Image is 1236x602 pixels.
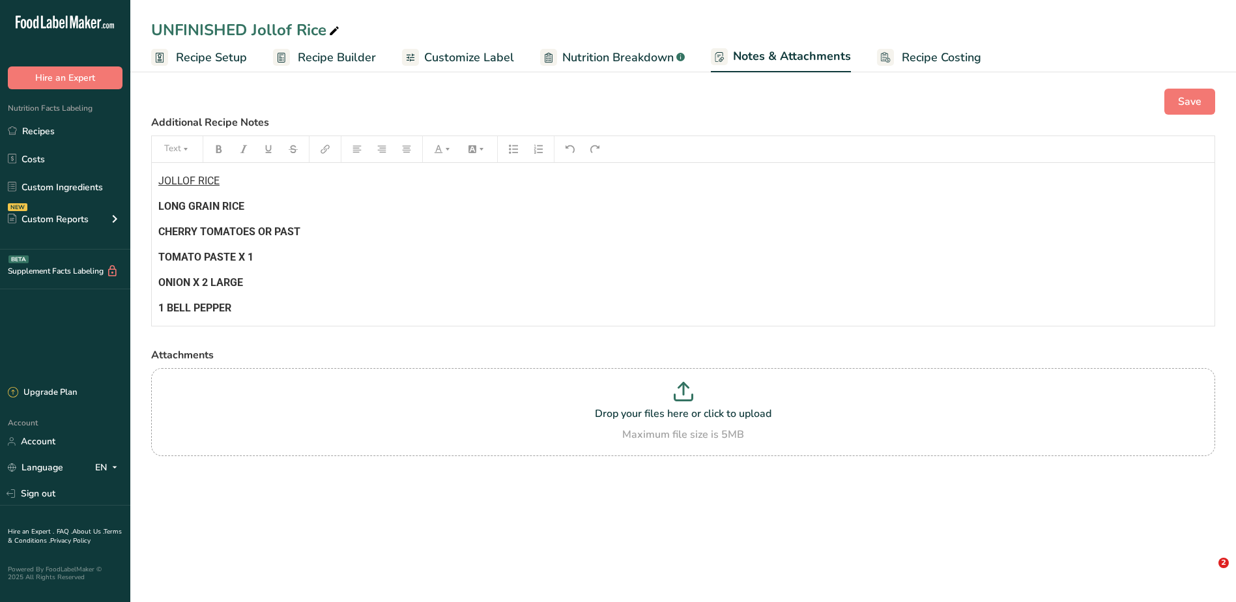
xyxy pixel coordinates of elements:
a: Recipe Setup [151,43,247,72]
div: NEW [8,203,27,211]
a: FAQ . [57,527,72,536]
span: Customize Label [424,49,514,66]
div: Maximum file size is 5MB [154,427,1212,442]
span: LONG GRAIN RICE [158,200,244,212]
div: Upgrade Plan [8,386,77,399]
a: Privacy Policy [50,536,91,545]
span: JOLLOF RICE [158,175,220,187]
span: ONION X 2 LARGE [158,276,243,289]
a: Customize Label [402,43,514,72]
a: Nutrition Breakdown [540,43,685,72]
span: Recipe Costing [902,49,981,66]
label: Additional Recipe Notes [151,115,1215,130]
span: TOMATO PASTE X 1 [158,251,253,263]
button: Text [158,139,197,160]
a: Recipe Costing [877,43,981,72]
button: Hire an Expert [8,66,122,89]
a: Terms & Conditions . [8,527,122,545]
iframe: Intercom live chat [1192,558,1223,589]
span: Recipe Builder [298,49,376,66]
button: Save [1164,89,1215,115]
span: 2 [1218,558,1229,568]
span: Nutrition Breakdown [562,49,674,66]
a: Recipe Builder [273,43,376,72]
a: Notes & Attachments [711,42,851,73]
div: BETA [8,255,29,263]
span: CHERRY TOMATOES OR PAST [158,225,300,238]
span: Attachments [151,348,214,362]
span: Recipe Setup [176,49,247,66]
p: Drop your files here or click to upload [154,406,1212,422]
div: EN [95,460,122,476]
div: Custom Reports [8,212,89,226]
a: Hire an Expert . [8,527,54,536]
a: Language [8,456,63,479]
div: Powered By FoodLabelMaker © 2025 All Rights Reserved [8,566,122,581]
a: About Us . [72,527,104,536]
span: Notes & Attachments [733,48,851,65]
div: UNFINISHED Jollof Rice [151,18,342,42]
span: 1 BELL PEPPER [158,302,231,314]
span: Save [1178,94,1201,109]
